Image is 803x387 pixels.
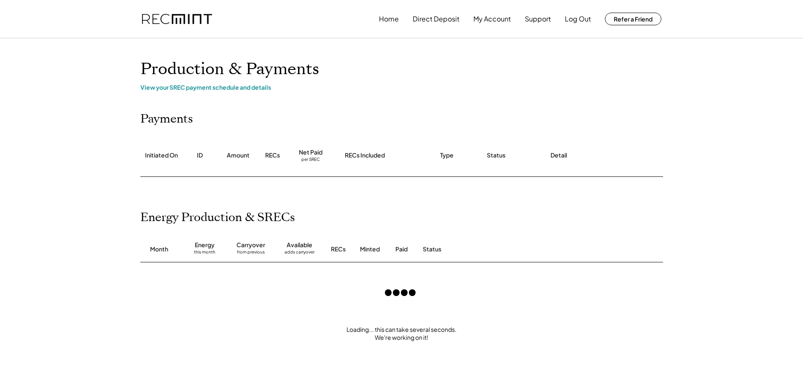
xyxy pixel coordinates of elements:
div: RECs Included [345,151,385,160]
div: Amount [227,151,250,160]
button: Direct Deposit [413,11,459,27]
div: adds carryover [285,249,314,258]
div: Paid [395,245,408,254]
button: My Account [473,11,511,27]
h1: Production & Payments [140,59,663,79]
div: Carryover [236,241,265,249]
div: Status [423,245,566,254]
div: this month [194,249,215,258]
div: Net Paid [299,148,322,157]
button: Support [525,11,551,27]
div: Initiated On [145,151,178,160]
h2: Energy Production & SRECs [140,211,295,225]
button: Refer a Friend [605,13,661,25]
button: Home [379,11,399,27]
img: recmint-logotype%403x.png [142,14,212,24]
div: per SREC [301,157,320,163]
div: Loading... this can take several seconds. We're working on it! [132,326,671,342]
div: Detail [551,151,567,160]
div: Status [487,151,505,160]
div: Energy [195,241,215,249]
div: RECs [265,151,280,160]
div: View your SREC payment schedule and details [140,83,663,91]
div: Type [440,151,454,160]
div: Month [150,245,168,254]
div: RECs [331,245,346,254]
div: Minted [360,245,380,254]
div: from previous [237,249,265,258]
h2: Payments [140,112,193,126]
div: Available [287,241,312,249]
div: ID [197,151,203,160]
button: Log Out [565,11,591,27]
